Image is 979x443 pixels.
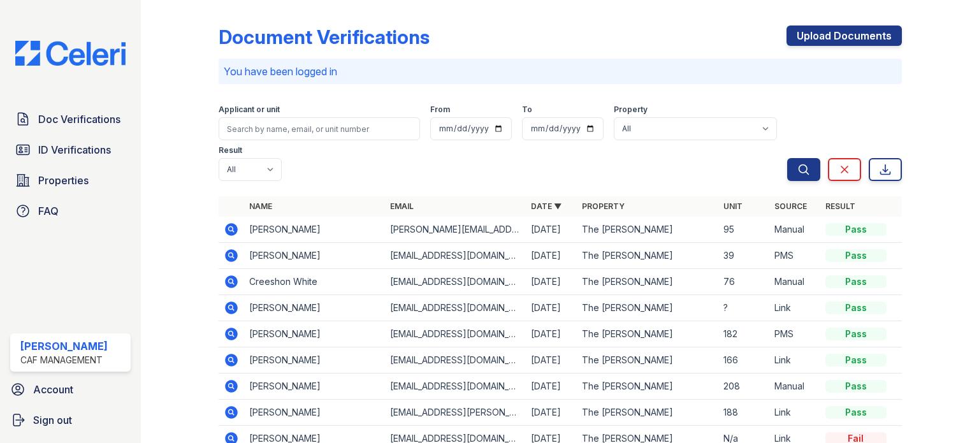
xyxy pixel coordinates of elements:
td: [PERSON_NAME] [244,243,385,269]
td: [EMAIL_ADDRESS][DOMAIN_NAME] [385,295,526,321]
td: Manual [769,374,820,400]
label: Result [219,145,242,156]
a: Account [5,377,136,402]
span: Account [33,382,73,397]
div: Pass [825,275,887,288]
a: Result [825,201,855,211]
td: [DATE] [526,217,577,243]
div: Pass [825,301,887,314]
td: [DATE] [526,374,577,400]
td: Link [769,347,820,374]
td: PMS [769,321,820,347]
label: Applicant or unit [219,105,280,115]
input: Search by name, email, or unit number [219,117,420,140]
td: [DATE] [526,295,577,321]
td: [EMAIL_ADDRESS][DOMAIN_NAME] [385,269,526,295]
td: 208 [718,374,769,400]
span: Doc Verifications [38,112,120,127]
a: Date ▼ [531,201,562,211]
span: ID Verifications [38,142,111,157]
td: [EMAIL_ADDRESS][DOMAIN_NAME] [385,374,526,400]
div: Pass [825,328,887,340]
td: [PERSON_NAME] [244,217,385,243]
div: Pass [825,354,887,367]
a: Name [249,201,272,211]
td: [PERSON_NAME] [244,295,385,321]
td: Creeshon White [244,269,385,295]
td: [DATE] [526,269,577,295]
td: [DATE] [526,400,577,426]
div: CAF Management [20,354,108,367]
td: Link [769,400,820,426]
td: [PERSON_NAME] [244,347,385,374]
td: [PERSON_NAME] [244,400,385,426]
td: 39 [718,243,769,269]
td: The [PERSON_NAME] [577,217,718,243]
label: Property [614,105,648,115]
a: Source [774,201,807,211]
div: Pass [825,380,887,393]
a: Sign out [5,407,136,433]
div: Document Verifications [219,25,430,48]
img: CE_Logo_Blue-a8612792a0a2168367f1c8372b55b34899dd931a85d93a1a3d3e32e68fde9ad4.png [5,41,136,66]
td: [DATE] [526,321,577,347]
label: From [430,105,450,115]
td: ? [718,295,769,321]
div: Pass [825,223,887,236]
td: [PERSON_NAME][EMAIL_ADDRESS][PERSON_NAME][DOMAIN_NAME] [385,217,526,243]
a: Upload Documents [787,25,902,46]
td: Link [769,295,820,321]
td: 76 [718,269,769,295]
a: Doc Verifications [10,106,131,132]
a: Unit [723,201,743,211]
td: [EMAIL_ADDRESS][DOMAIN_NAME] [385,321,526,347]
div: Pass [825,249,887,262]
td: [DATE] [526,347,577,374]
span: Sign out [33,412,72,428]
td: PMS [769,243,820,269]
td: [EMAIL_ADDRESS][PERSON_NAME][DOMAIN_NAME] [385,400,526,426]
a: Properties [10,168,131,193]
a: Property [582,201,625,211]
td: Manual [769,217,820,243]
td: The [PERSON_NAME] [577,347,718,374]
td: The [PERSON_NAME] [577,295,718,321]
span: FAQ [38,203,59,219]
td: [PERSON_NAME] [244,321,385,347]
td: 182 [718,321,769,347]
td: 166 [718,347,769,374]
td: 95 [718,217,769,243]
td: [EMAIL_ADDRESS][DOMAIN_NAME] [385,243,526,269]
p: You have been logged in [224,64,897,79]
td: [PERSON_NAME] [244,374,385,400]
div: [PERSON_NAME] [20,338,108,354]
td: [EMAIL_ADDRESS][DOMAIN_NAME] [385,347,526,374]
td: Manual [769,269,820,295]
td: The [PERSON_NAME] [577,400,718,426]
label: To [522,105,532,115]
td: The [PERSON_NAME] [577,269,718,295]
a: Email [390,201,414,211]
span: Properties [38,173,89,188]
td: The [PERSON_NAME] [577,321,718,347]
td: [DATE] [526,243,577,269]
td: The [PERSON_NAME] [577,243,718,269]
a: FAQ [10,198,131,224]
div: Pass [825,406,887,419]
a: ID Verifications [10,137,131,163]
td: The [PERSON_NAME] [577,374,718,400]
td: 188 [718,400,769,426]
